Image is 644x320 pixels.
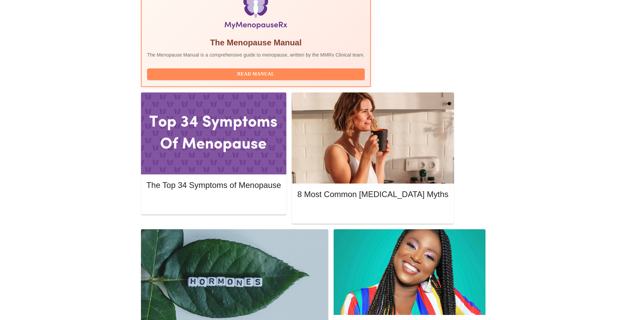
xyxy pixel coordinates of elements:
button: Read Manual [147,68,365,80]
a: Read More [297,209,450,214]
button: Read More [297,206,448,218]
h5: The Top 34 Symptoms of Menopause [146,180,281,191]
span: Read More [153,198,274,207]
h5: 8 Most Common [MEDICAL_DATA] Myths [297,189,448,200]
button: Read More [146,197,281,209]
a: Read Manual [147,71,366,77]
h5: The Menopause Manual [147,37,365,48]
p: The Menopause Manual is a comprehensive guide to menopause, written by the MMRx Clinical team. [147,51,365,58]
a: Read More [146,199,283,205]
span: Read Manual [154,70,358,79]
span: Read More [304,208,442,216]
